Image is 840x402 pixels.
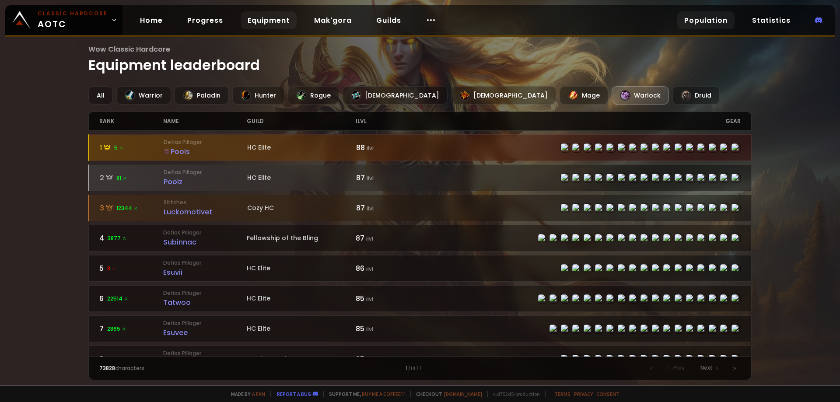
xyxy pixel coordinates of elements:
[366,265,373,273] small: ilvl
[99,293,164,304] div: 6
[247,143,356,152] div: HC Elite
[107,295,129,303] span: 22514
[116,174,127,182] span: 81
[745,11,798,29] a: Statistics
[247,294,356,303] div: HC Elite
[343,86,448,105] div: [DEMOGRAPHIC_DATA]
[163,319,247,327] small: Defias Pillager
[420,112,741,130] div: gear
[673,364,685,372] span: Prev
[444,391,482,397] a: [DOMAIN_NAME]
[99,364,115,372] span: 73828
[164,168,247,176] small: Defias Pillager
[247,173,356,182] div: HC Elite
[163,237,247,248] div: Subinnac
[356,293,420,304] div: 85
[367,205,374,212] small: ilvl
[38,10,108,17] small: Classic Hardcore
[366,356,373,363] small: ilvl
[114,144,124,152] span: 5
[356,263,420,274] div: 86
[100,142,164,153] div: 1
[133,11,170,29] a: Home
[366,295,373,303] small: ilvl
[163,350,247,357] small: Defias Pillager
[88,44,752,55] span: Wow Classic Hardcore
[356,203,420,213] div: 87
[366,235,373,242] small: ilvl
[408,365,422,372] small: / 1477
[163,289,247,297] small: Defias Pillager
[356,172,420,183] div: 87
[107,355,129,363] span: 10003
[560,86,608,105] div: Mage
[574,391,593,397] a: Privacy
[259,364,580,372] div: 1
[247,324,356,333] div: HC Elite
[164,206,247,217] div: Luckomotivet
[369,11,408,29] a: Guilds
[247,354,356,364] div: petri on god
[99,323,164,334] div: 7
[356,233,420,244] div: 87
[356,353,420,364] div: 85
[163,259,247,267] small: Defias Pillager
[164,138,247,146] small: Defias Pillager
[163,297,247,308] div: Tatwoo
[88,285,752,312] a: 622514 Defias PillagerTatwooHC Elite85 ilvlitem-22506item-22943item-22507item-4335item-22504item-...
[38,10,108,31] span: AOTC
[356,112,420,130] div: ilvl
[163,267,247,278] div: Esuvii
[596,391,619,397] a: Consent
[247,203,356,213] div: Cozy HC
[163,327,247,338] div: Esuvee
[356,142,420,153] div: 88
[232,86,284,105] div: Hunter
[252,391,265,397] a: a fan
[88,44,752,76] h1: Equipment leaderboard
[99,233,164,244] div: 4
[88,86,113,105] div: All
[367,144,374,152] small: ilvl
[288,86,339,105] div: Rogue
[180,11,230,29] a: Progress
[323,391,405,397] span: Support me,
[677,11,735,29] a: Population
[241,11,297,29] a: Equipment
[88,255,752,282] a: 53 Defias PillagerEsuviiHC Elite86 ilvlitem-22506item-21608item-22507item-22504item-22510item-230...
[226,391,265,397] span: Made by
[164,146,247,157] div: Pools
[100,203,164,213] div: 3
[247,234,356,243] div: Fellowship of the Bling
[410,391,482,397] span: Checkout
[107,325,126,333] span: 2865
[100,172,164,183] div: 2
[164,199,247,206] small: Stitches
[164,176,247,187] div: Poolz
[88,225,752,252] a: 43877 Defias PillagerSubinnacFellowship of the Bling87 ilvlitem-22506item-22943item-22507item-53i...
[99,263,164,274] div: 5
[99,364,260,372] div: characters
[247,112,356,130] div: guild
[175,86,229,105] div: Paladin
[356,323,420,334] div: 85
[99,112,164,130] div: rank
[307,11,359,29] a: Mak'gora
[99,353,164,364] div: 8
[116,86,171,105] div: Warrior
[88,134,752,161] a: 15Defias PillagerPoolsHC Elite88 ilvlitem-22506item-22943item-22507item-22504item-22510item-22505...
[366,325,373,333] small: ilvl
[5,5,122,35] a: Classic HardcoreAOTC
[163,112,247,130] div: name
[88,195,752,221] a: 312344 StitchesLuckomotivetCozy HC87 ilvlitem-22506item-22943item-22507item-22504item-22510item-2...
[700,364,713,372] span: Next
[88,346,752,372] a: 810003 Defias PillagerWitlopetri on god85 ilvlitem-22506item-21608item-22507item-22504item-22510i...
[487,391,540,397] span: v. d752d5 - production
[362,391,405,397] a: Buy me a coffee
[116,204,138,212] span: 12344
[88,164,752,191] a: 281 Defias PillagerPoolzHC Elite87 ilvlitem-22506item-22943item-22507item-22504item-22510item-225...
[277,391,311,397] a: Report a bug
[554,391,570,397] a: Terms
[367,175,374,182] small: ilvl
[88,315,752,342] a: 72865 Defias PillagerEsuveeHC Elite85 ilvlitem-22506item-21608item-22507item-22504item-22730item-...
